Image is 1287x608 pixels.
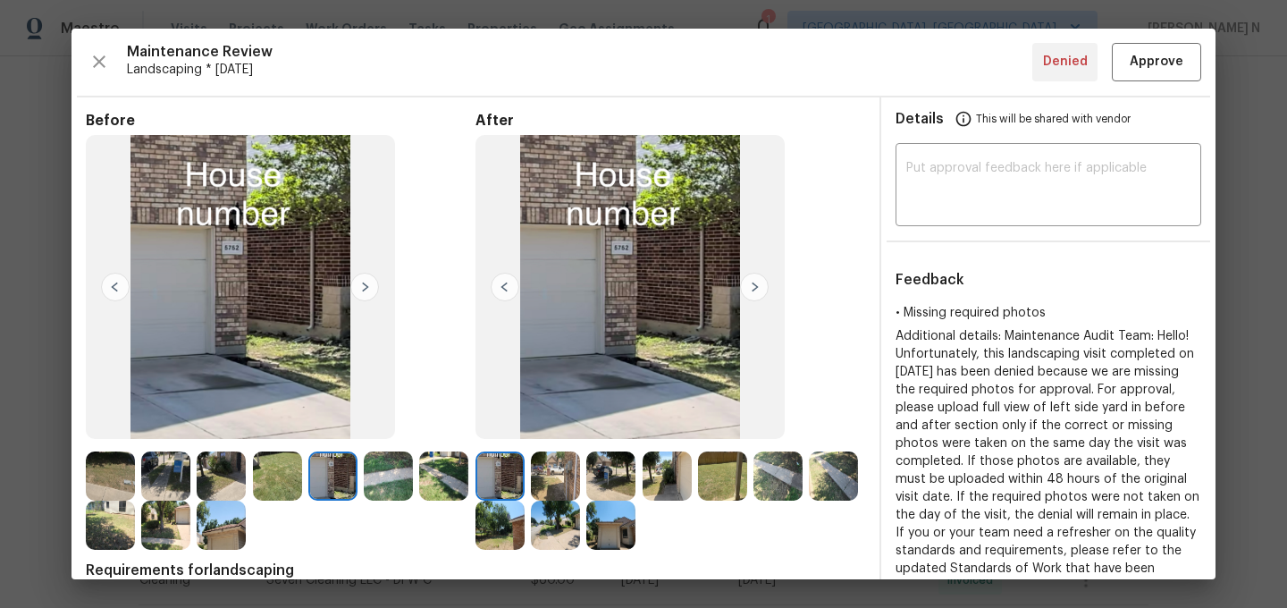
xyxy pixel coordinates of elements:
img: right-chevron-button-url [740,273,769,301]
span: Details [896,97,944,140]
span: After [475,112,865,130]
img: left-chevron-button-url [101,273,130,301]
span: Feedback [896,273,964,287]
span: Approve [1130,51,1183,73]
button: Approve [1112,43,1201,81]
span: Requirements for landscaping [86,562,865,579]
img: left-chevron-button-url [491,273,519,301]
span: Maintenance Review [127,43,1032,61]
span: • Missing required photos [896,307,1046,319]
span: Before [86,112,475,130]
span: Additional details: Maintenance Audit Team: Hello! Unfortunately, this landscaping visit complete... [896,330,1199,593]
img: right-chevron-button-url [350,273,379,301]
span: This will be shared with vendor [976,97,1131,140]
span: Landscaping * [DATE] [127,61,1032,79]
